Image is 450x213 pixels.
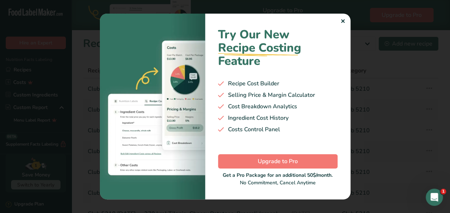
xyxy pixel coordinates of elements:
[440,189,446,194] span: 1
[218,154,338,169] button: Upgrade to Pro
[340,17,345,26] div: ✕
[100,14,205,199] img: costing-image-1.bb94421.webp
[218,102,338,111] div: Cost Breakdown Analytics
[218,28,338,68] h1: Try Our New Feature
[218,125,338,134] div: Costs Control Panel
[218,40,301,56] span: Recipe Costing
[218,91,338,99] div: Selling Price & Margin Calculator
[426,189,443,206] iframe: Intercom live chat
[218,171,338,179] div: Get a Pro Package for an additional 50$/month.
[258,157,298,166] span: Upgrade to Pro
[218,114,338,122] div: Ingredient Cost History
[218,79,338,88] div: Recipe Cost Builder
[218,171,338,186] div: No Commitment, Cancel Anytime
